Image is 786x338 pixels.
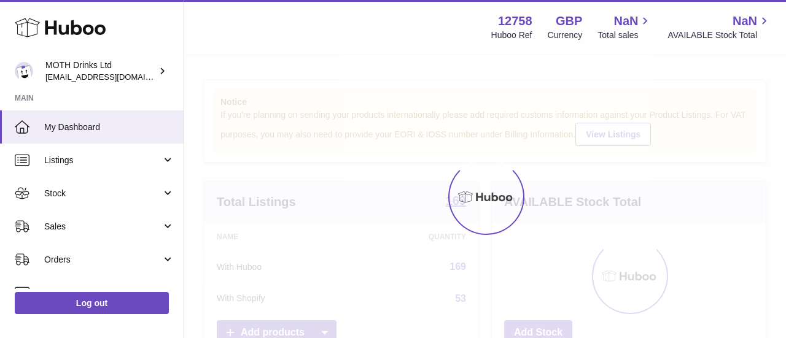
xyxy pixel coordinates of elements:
span: Listings [44,155,161,166]
span: Total sales [597,29,652,41]
span: NaN [613,13,638,29]
a: NaN AVAILABLE Stock Total [667,13,771,41]
span: Sales [44,221,161,232]
strong: GBP [556,13,582,29]
strong: 12758 [498,13,532,29]
span: My Dashboard [44,121,174,133]
div: Huboo Ref [491,29,532,41]
span: NaN [733,13,757,29]
span: AVAILABLE Stock Total [667,29,771,41]
span: [EMAIL_ADDRESS][DOMAIN_NAME] [45,72,181,82]
a: Log out [15,292,169,314]
img: orders@mothdrinks.com [15,62,33,80]
div: MOTH Drinks Ltd [45,60,156,83]
a: NaN Total sales [597,13,652,41]
div: Currency [548,29,583,41]
span: Usage [44,287,174,299]
span: Stock [44,188,161,199]
span: Orders [44,254,161,266]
